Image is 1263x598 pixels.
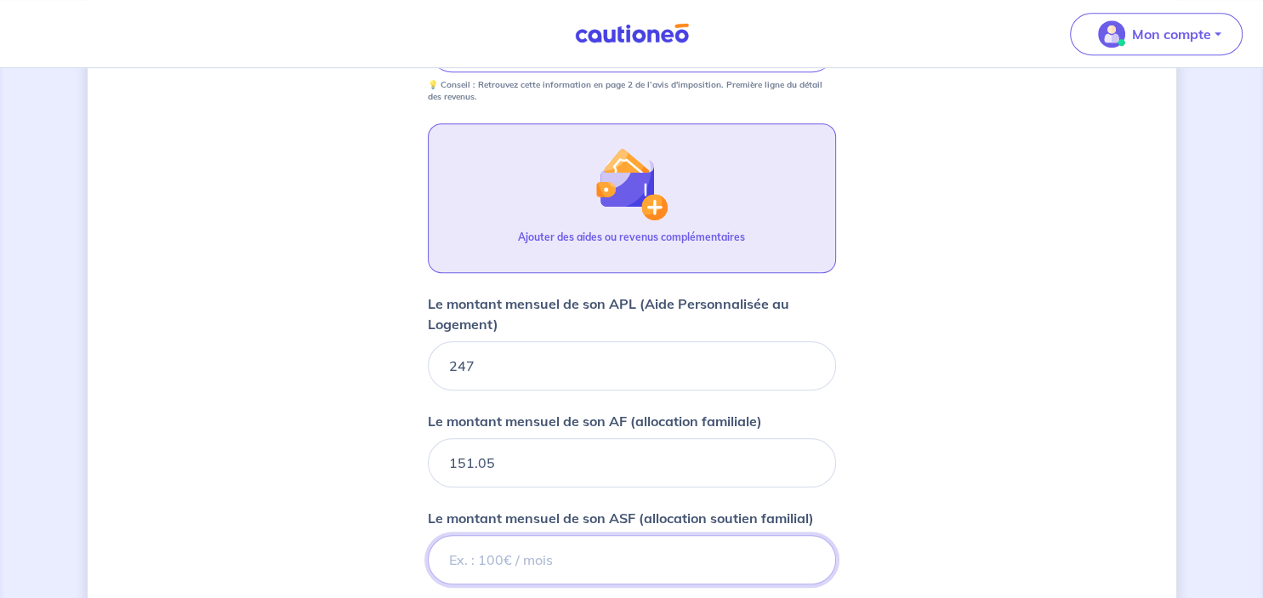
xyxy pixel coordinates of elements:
[1098,20,1125,48] img: illu_account_valid_menu.svg
[428,508,814,528] p: Le montant mensuel de son ASF (allocation soutien familial)
[428,535,836,584] input: Ex. : 100€ / mois
[428,79,836,103] p: 💡 Conseil : Retrouvez cette information en page 2 de l’avis d'imposition. Première ligne du détai...
[568,23,696,44] img: Cautioneo
[428,438,836,487] input: Ex. : 100€ / mois
[518,230,745,245] p: Ajouter des aides ou revenus complémentaires
[428,293,836,334] p: Le montant mensuel de son APL (Aide Personnalisée au Logement)
[1132,24,1211,44] p: Mon compte
[595,147,668,220] img: illu_wallet.svg
[1070,13,1243,55] button: illu_account_valid_menu.svgMon compte
[428,411,762,431] p: Le montant mensuel de son AF (allocation familiale)
[428,341,836,390] input: Ex. : 100€ / mois
[428,123,836,273] button: illu_wallet.svgAjouter des aides ou revenus complémentaires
